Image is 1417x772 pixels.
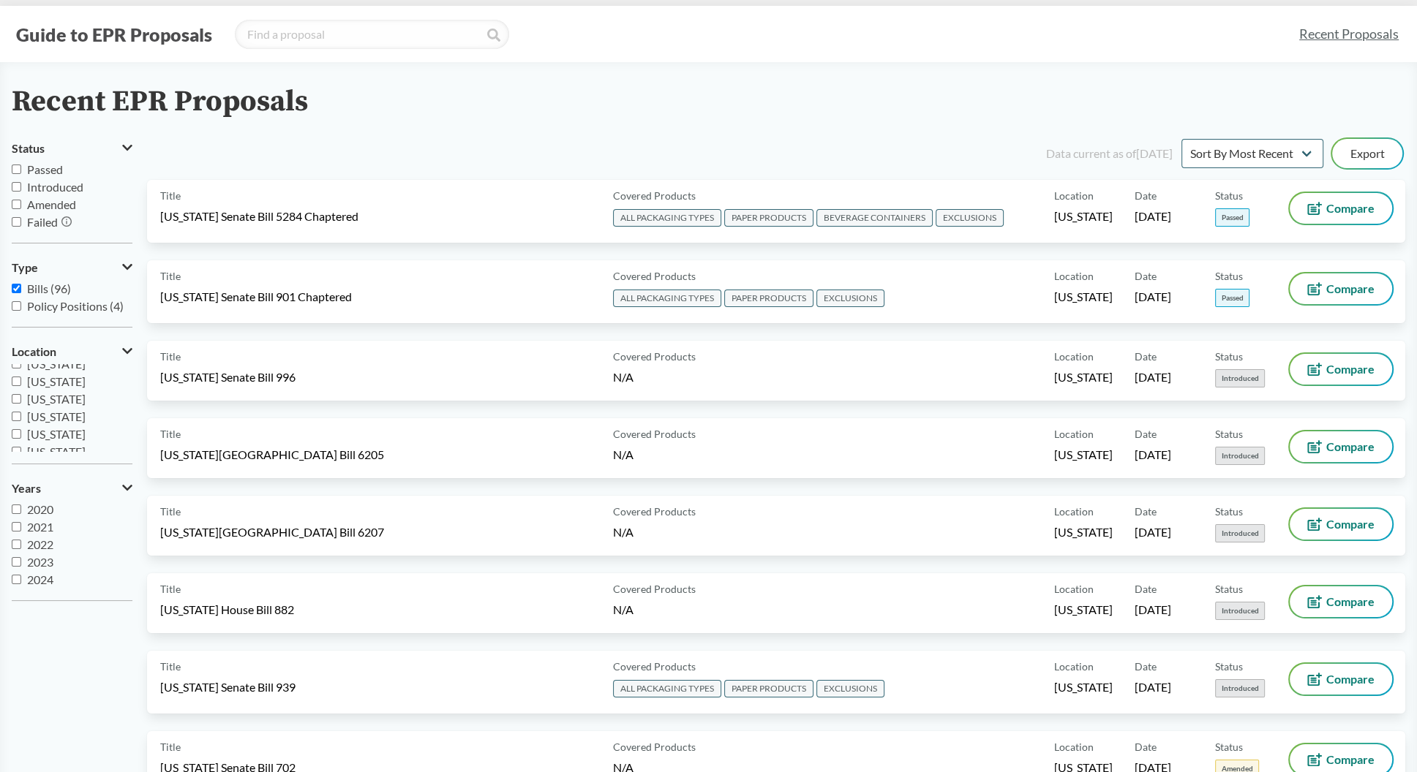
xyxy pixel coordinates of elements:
[27,281,71,295] span: Bills (96)
[613,504,696,519] span: Covered Products
[1135,208,1171,224] span: [DATE]
[1054,679,1113,695] span: [US_STATE]
[1293,18,1405,50] a: Recent Proposals
[1135,581,1157,597] span: Date
[1054,268,1094,284] span: Location
[160,581,181,597] span: Title
[235,20,509,49] input: Find a proposal
[613,349,696,364] span: Covered Products
[1290,354,1392,385] button: Compare
[613,447,634,461] span: N/A
[1135,504,1157,519] span: Date
[12,86,308,118] h2: Recent EPR Proposals
[816,209,933,227] span: BEVERAGE CONTAINERS
[816,289,884,307] span: EXCLUSIONS
[1054,447,1113,463] span: [US_STATE]
[724,289,813,307] span: PAPER PRODUCTS
[27,427,86,441] span: [US_STATE]
[1326,754,1375,765] span: Compare
[1135,268,1157,284] span: Date
[12,339,132,364] button: Location
[1215,504,1243,519] span: Status
[12,575,21,584] input: 2024
[613,739,696,754] span: Covered Products
[160,659,181,674] span: Title
[724,209,813,227] span: PAPER PRODUCTS
[1046,145,1173,162] div: Data current as of [DATE]
[1290,664,1392,695] button: Compare
[1290,509,1392,540] button: Compare
[1290,193,1392,224] button: Compare
[1135,426,1157,442] span: Date
[160,289,352,305] span: [US_STATE] Senate Bill 901 Chaptered
[27,444,86,458] span: [US_STATE]
[27,215,58,229] span: Failed
[1332,139,1402,168] button: Export
[160,739,181,754] span: Title
[12,522,21,531] input: 2021
[12,394,21,404] input: [US_STATE]
[12,301,21,311] input: Policy Positions (4)
[12,345,56,358] span: Location
[1135,349,1157,364] span: Date
[12,23,217,46] button: Guide to EPR Proposals
[12,200,21,209] input: Amended
[27,392,86,406] span: [US_STATE]
[1215,426,1243,442] span: Status
[160,208,358,224] span: [US_STATE] Senate Bill 5284 Chaptered
[613,289,721,307] span: ALL PACKAGING TYPES
[1054,426,1094,442] span: Location
[27,520,53,534] span: 2021
[613,525,634,539] span: N/A
[613,426,696,442] span: Covered Products
[160,369,296,385] span: [US_STATE] Senate Bill 996
[613,268,696,284] span: Covered Products
[12,182,21,192] input: Introduced
[1326,596,1375,608] span: Compare
[160,426,181,442] span: Title
[12,142,45,155] span: Status
[1054,581,1094,597] span: Location
[160,349,181,364] span: Title
[27,409,86,423] span: [US_STATE]
[1215,659,1243,674] span: Status
[1054,659,1094,674] span: Location
[27,299,124,313] span: Policy Positions (4)
[12,476,132,501] button: Years
[27,357,86,371] span: [US_STATE]
[1326,283,1375,295] span: Compare
[12,359,21,368] input: [US_STATE]
[27,162,63,176] span: Passed
[1054,739,1094,754] span: Location
[1135,188,1157,203] span: Date
[613,581,696,597] span: Covered Products
[1326,203,1375,214] span: Compare
[1215,188,1243,203] span: Status
[724,680,813,697] span: PAPER PRODUCTS
[936,209,1004,227] span: EXCLUSIONS
[613,659,696,674] span: Covered Products
[1135,289,1171,305] span: [DATE]
[160,602,294,618] span: [US_STATE] House Bill 882
[1135,524,1171,540] span: [DATE]
[1215,581,1243,597] span: Status
[1054,188,1094,203] span: Location
[12,217,21,227] input: Failed
[1290,431,1392,462] button: Compare
[1215,739,1243,754] span: Status
[1215,524,1265,542] span: Introduced
[1215,447,1265,465] span: Introduced
[613,209,721,227] span: ALL PACKAGING TYPES
[1326,363,1375,375] span: Compare
[613,370,634,384] span: N/A
[1215,602,1265,620] span: Introduced
[1135,659,1157,674] span: Date
[27,537,53,551] span: 2022
[160,504,181,519] span: Title
[12,376,21,386] input: [US_STATE]
[160,524,384,540] span: [US_STATE][GEOGRAPHIC_DATA] Bill 6207
[1054,349,1094,364] span: Location
[27,180,83,194] span: Introduced
[1290,273,1392,304] button: Compare
[1215,679,1265,697] span: Introduced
